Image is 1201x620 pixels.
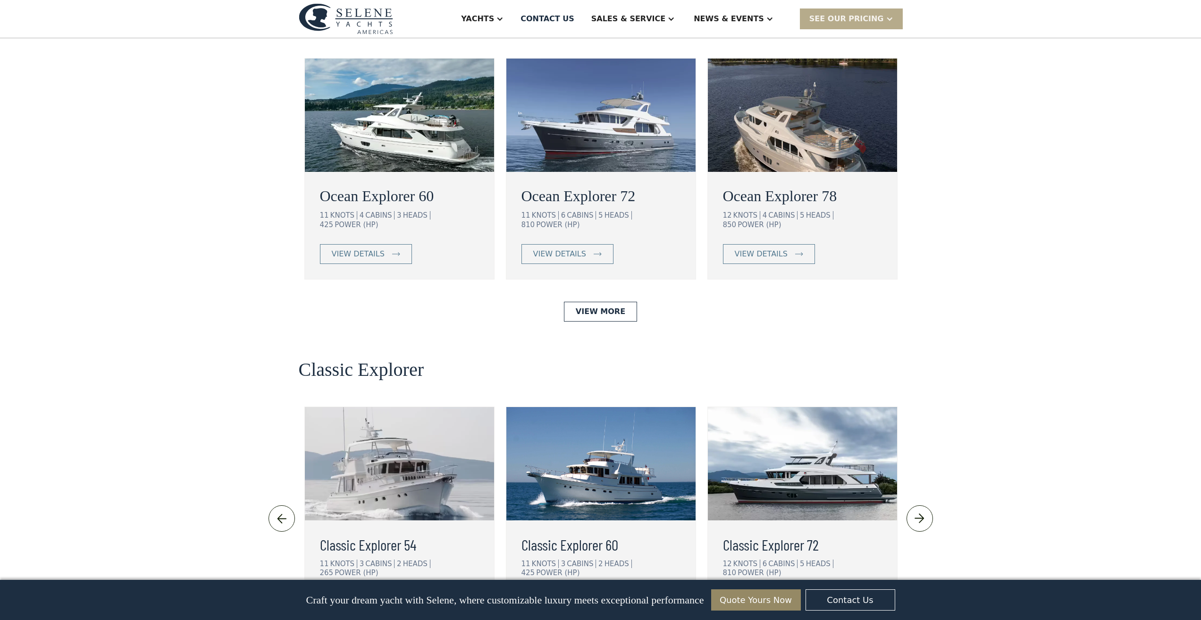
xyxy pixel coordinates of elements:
[320,560,329,568] div: 11
[506,407,696,520] img: long range motor yachts
[532,560,559,568] div: KNOTS
[335,569,378,577] div: POWER (HP)
[598,560,603,568] div: 2
[521,533,680,556] a: Classic Explorer 60
[521,244,613,264] a: view details
[800,211,805,220] div: 5
[605,211,632,220] div: HEADS
[591,13,665,25] div: Sales & Service
[594,252,602,256] img: icon
[733,211,760,220] div: KNOTS
[912,511,927,526] img: icon
[320,533,479,556] a: Classic Explorer 54
[723,569,737,577] div: 810
[330,211,357,220] div: KNOTS
[506,59,696,172] img: ocean going trawler
[360,560,364,568] div: 3
[567,560,596,568] div: CABINS
[536,569,580,577] div: POWER (HP)
[605,560,632,568] div: HEADS
[306,594,704,606] p: Craft your dream yacht with Selene, where customizable luxury meets exceptional performance
[320,221,334,229] div: 425
[806,589,895,611] a: Contact Us
[561,560,566,568] div: 3
[305,407,494,520] img: long range motor yachts
[521,560,530,568] div: 11
[723,211,732,220] div: 12
[598,211,603,220] div: 5
[392,252,400,256] img: icon
[533,248,586,260] div: view details
[800,8,903,29] div: SEE Our Pricing
[320,569,334,577] div: 265
[365,560,395,568] div: CABINS
[360,211,364,220] div: 4
[723,244,815,264] a: view details
[397,560,402,568] div: 2
[330,560,357,568] div: KNOTS
[768,560,798,568] div: CABINS
[564,302,637,322] a: View More
[723,221,737,229] div: 850
[806,560,833,568] div: HEADS
[694,13,764,25] div: News & EVENTS
[711,589,801,611] a: Quote Yours Now
[403,560,430,568] div: HEADS
[305,59,494,172] img: ocean going trawler
[365,211,395,220] div: CABINS
[763,560,767,568] div: 6
[567,211,596,220] div: CABINS
[708,407,897,520] img: long range motor yachts
[800,560,805,568] div: 5
[763,211,767,220] div: 4
[532,211,559,220] div: KNOTS
[733,560,760,568] div: KNOTS
[521,185,680,207] a: Ocean Explorer 72
[738,221,781,229] div: POWER (HP)
[320,244,412,264] a: view details
[299,359,424,380] h2: Classic Explorer
[809,13,884,25] div: SEE Our Pricing
[320,185,479,207] a: Ocean Explorer 60
[708,59,897,172] img: ocean going trawler
[521,13,574,25] div: Contact US
[521,569,535,577] div: 425
[521,221,535,229] div: 810
[397,211,402,220] div: 3
[320,211,329,220] div: 11
[723,560,732,568] div: 12
[561,211,566,220] div: 6
[461,13,494,25] div: Yachts
[536,221,580,229] div: POWER (HP)
[735,248,788,260] div: view details
[738,569,781,577] div: POWER (HP)
[795,252,803,256] img: icon
[332,248,385,260] div: view details
[335,221,378,229] div: POWER (HP)
[403,211,430,220] div: HEADS
[768,211,798,220] div: CABINS
[521,211,530,220] div: 11
[723,533,882,556] a: Classic Explorer 72
[723,185,882,207] a: Ocean Explorer 78
[299,3,393,34] img: logo
[806,211,833,220] div: HEADS
[274,511,289,526] img: icon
